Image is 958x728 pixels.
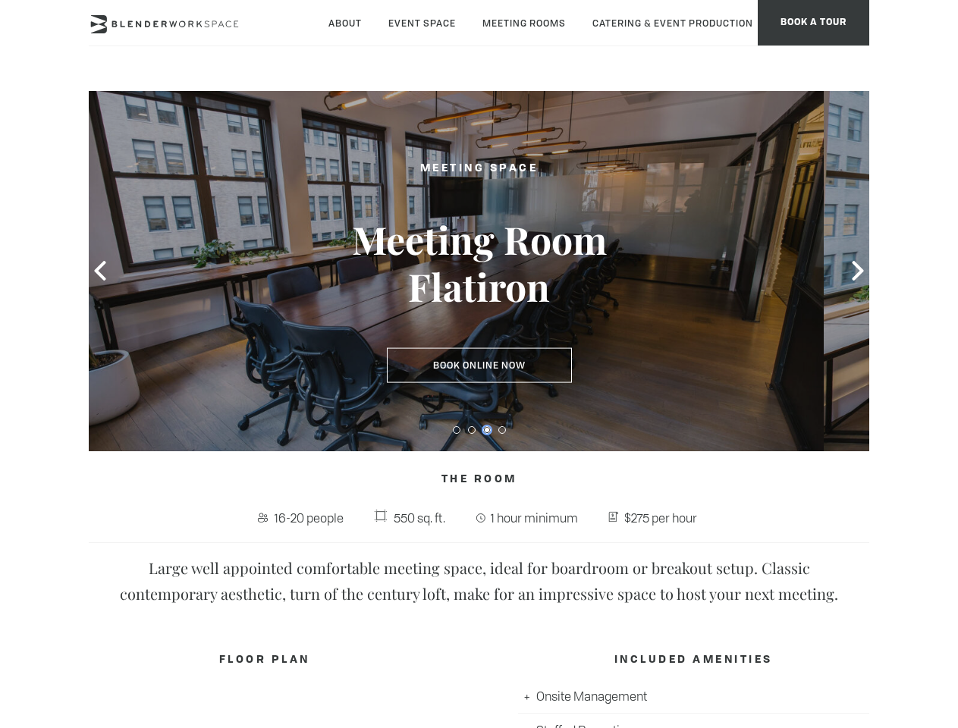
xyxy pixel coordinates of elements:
span: 1 hour minimum [488,506,583,530]
span: $275 per hour [620,506,701,530]
span: 550 sq. ft. [390,506,449,530]
h4: FLOOR PLAN [89,645,440,674]
h4: INCLUDED AMENITIES [518,645,869,674]
h2: Meeting Space [305,159,654,178]
a: Book Online Now [387,348,572,383]
p: Large well appointed comfortable meeting space, ideal for boardroom or breakout setup. Classic co... [100,555,859,607]
h3: Meeting Room Flatiron [305,216,654,310]
li: Onsite Management [518,679,869,714]
h4: The Room [89,465,869,494]
span: 16-20 people [271,506,347,530]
